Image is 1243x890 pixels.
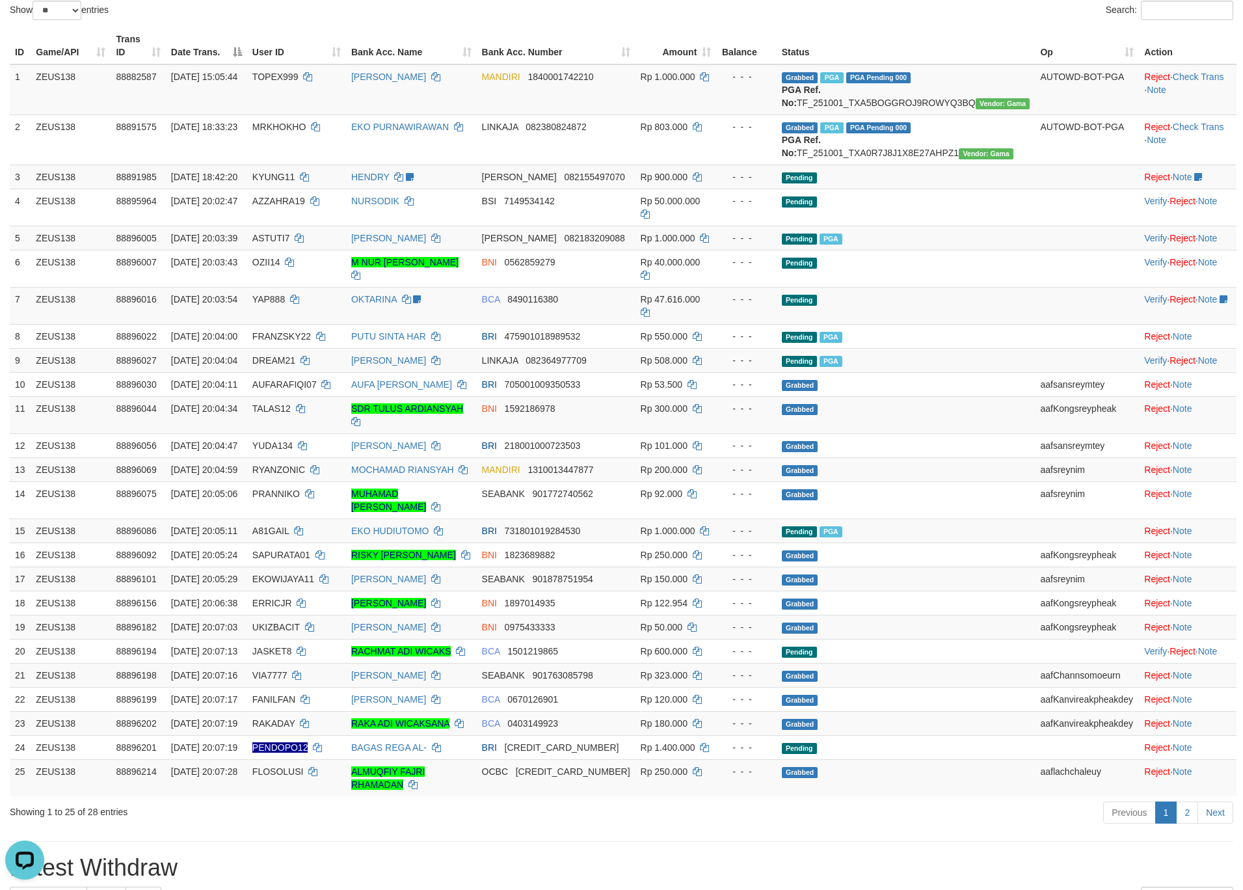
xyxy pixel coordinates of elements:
a: M NUR [PERSON_NAME] [351,257,459,267]
span: [DATE] 20:04:11 [171,379,237,390]
span: PRANNIKO [252,489,300,499]
td: 1 [10,64,31,115]
span: AUFARAFIQI07 [252,379,317,390]
td: 13 [10,457,31,481]
span: Pending [782,295,817,306]
span: Marked by aafpengsreynich [820,356,842,367]
a: Reject [1144,526,1170,536]
div: - - - [721,463,771,476]
span: 88896027 [116,355,156,366]
span: KYUNG11 [252,172,295,182]
a: Note [1173,574,1192,584]
td: 7 [10,287,31,324]
span: Rp 92.000 [641,489,683,499]
a: Reject [1144,574,1170,584]
a: [PERSON_NAME] [351,233,426,243]
div: - - - [721,524,771,537]
span: A81GAIL [252,526,289,536]
div: - - - [721,330,771,343]
div: - - - [721,487,771,500]
span: Grabbed [782,380,818,391]
td: ZEUS138 [31,226,111,250]
span: Vendor URL: https://trx31.1velocity.biz [976,98,1030,109]
a: [PERSON_NAME] [351,670,426,681]
th: Amount: activate to sort column ascending [635,27,717,64]
th: ID [10,27,31,64]
td: · [1139,543,1236,567]
a: Reject [1144,122,1170,132]
a: Reject [1144,598,1170,608]
a: PUTU SINTA HAR [351,331,426,342]
span: Copy 705001009350533 to clipboard [505,379,581,390]
a: Note [1173,379,1192,390]
a: Reject [1169,196,1196,206]
div: - - - [721,293,771,306]
td: 5 [10,226,31,250]
a: Note [1173,489,1192,499]
a: Reject [1144,718,1170,729]
label: Show entries [10,1,109,20]
td: aafsreynim [1035,481,1139,519]
a: Reject [1144,172,1170,182]
label: Search: [1106,1,1233,20]
td: ZEUS138 [31,287,111,324]
span: Grabbed [782,72,818,83]
td: · · [1139,189,1236,226]
th: Bank Acc. Number: activate to sort column ascending [477,27,635,64]
th: Trans ID: activate to sort column ascending [111,27,165,64]
td: ZEUS138 [31,324,111,348]
a: RACHMAT ADI WICAKS [351,646,451,656]
span: Rp 900.000 [641,172,688,182]
span: MANDIRI [482,72,520,82]
td: 3 [10,165,31,189]
span: SAPURATA01 [252,550,310,560]
td: · · [1139,115,1236,165]
a: Reject [1144,379,1170,390]
td: 16 [10,543,31,567]
a: Reject [1144,694,1170,705]
a: Note [1198,257,1218,267]
td: ZEUS138 [31,396,111,433]
a: Note [1198,355,1218,366]
span: Rp 200.000 [641,465,688,475]
td: · [1139,519,1236,543]
span: [PERSON_NAME] [482,172,557,182]
span: 88896005 [116,233,156,243]
td: 10 [10,372,31,396]
th: Balance [716,27,776,64]
td: ZEUS138 [31,64,111,115]
span: Copy 7149534142 to clipboard [504,196,555,206]
span: Grabbed [782,441,818,452]
span: [DATE] 18:33:23 [171,122,237,132]
td: TF_251001_TXA0R7J8J1X8E27AHPZ1 [777,115,1036,165]
span: Marked by aafpengsreynich [820,122,843,133]
span: Copy 082155497070 to clipboard [564,172,624,182]
a: Next [1197,802,1233,824]
span: MANDIRI [482,465,520,475]
div: - - - [721,195,771,208]
span: [DATE] 20:04:04 [171,355,237,366]
span: Copy 731801019284530 to clipboard [505,526,581,536]
span: FRANZSKY22 [252,331,311,342]
a: Reject [1144,440,1170,451]
a: Verify [1144,646,1167,656]
td: ZEUS138 [31,115,111,165]
span: Rp 40.000.000 [641,257,701,267]
td: ZEUS138 [31,481,111,519]
td: · · [1139,287,1236,324]
span: 88896086 [116,526,156,536]
span: [DATE] 20:03:54 [171,294,237,304]
a: Note [1173,718,1192,729]
span: Copy 8490116380 to clipboard [507,294,558,304]
td: ZEUS138 [31,372,111,396]
span: [PERSON_NAME] [482,233,557,243]
span: BSI [482,196,497,206]
span: 88895964 [116,196,156,206]
span: PGA Pending [846,122,911,133]
td: · [1139,324,1236,348]
span: 88896092 [116,550,156,560]
a: Reject [1169,257,1196,267]
td: aafsansreymtey [1035,433,1139,457]
span: TOPEX999 [252,72,299,82]
a: RISKY [PERSON_NAME] [351,550,456,560]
